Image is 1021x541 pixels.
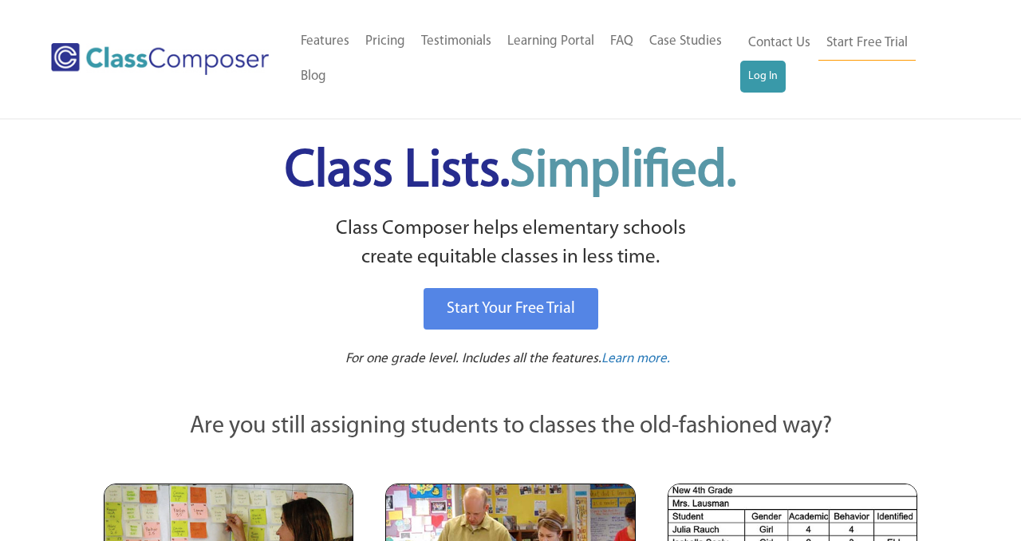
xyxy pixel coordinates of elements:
a: Features [293,24,357,59]
a: Testimonials [413,24,499,59]
span: For one grade level. Includes all the features. [345,352,601,365]
span: Start Your Free Trial [447,301,575,317]
nav: Header Menu [740,26,958,93]
img: Class Composer [51,43,269,75]
a: FAQ [602,24,641,59]
a: Learn more. [601,349,670,369]
span: Simplified. [510,146,736,198]
a: Start Free Trial [818,26,916,61]
a: Start Your Free Trial [424,288,598,330]
nav: Header Menu [293,24,740,94]
span: Class Lists. [285,146,736,198]
span: Learn more. [601,352,670,365]
p: Class Composer helps elementary schools create equitable classes in less time. [101,215,920,273]
a: Case Studies [641,24,730,59]
a: Pricing [357,24,413,59]
p: Are you still assigning students to classes the old-fashioned way? [104,409,917,444]
a: Log In [740,61,786,93]
a: Learning Portal [499,24,602,59]
a: Contact Us [740,26,818,61]
a: Blog [293,59,334,94]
